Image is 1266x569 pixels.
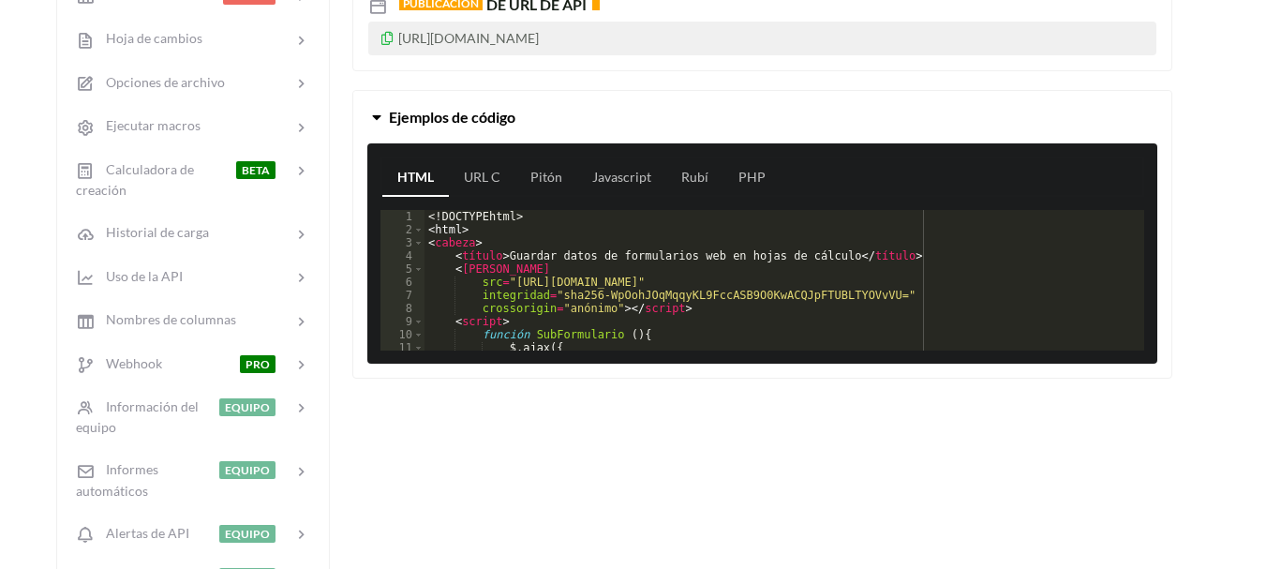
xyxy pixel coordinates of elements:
[76,461,158,498] font: Informes automáticos
[738,169,766,185] font: PHP
[406,276,412,289] font: 6
[106,30,202,46] font: Hoja de cambios
[106,117,201,133] font: Ejecutar macros
[406,315,412,328] font: 9
[406,210,412,223] font: 1
[406,236,412,249] font: 3
[406,289,412,302] font: 7
[406,249,412,262] font: 4
[399,341,412,354] font: 11
[106,74,225,90] font: Opciones de archivo
[397,169,434,185] font: HTML
[530,169,562,185] font: Pitón
[406,302,412,315] font: 8
[76,161,194,198] font: Calculadora de creación
[464,169,500,185] font: URL C
[106,355,162,371] font: Webhook
[406,262,412,276] font: 5
[225,527,270,541] font: EQUIPO
[353,91,1171,143] button: Ejemplos de código
[242,163,270,177] font: BETA
[406,223,412,236] font: 2
[681,169,708,185] font: Rubí
[399,328,412,341] font: 10
[106,224,209,240] font: Historial de carga
[389,108,515,126] font: Ejemplos de código
[106,311,236,327] font: Nombres de columnas
[592,169,651,185] font: Javascript
[225,463,270,477] font: EQUIPO
[398,30,539,46] font: [URL][DOMAIN_NAME]
[76,398,199,435] font: Información del equipo
[106,525,189,541] font: Alertas de API
[106,268,183,284] font: Uso de la API
[246,357,270,371] font: PRO
[225,400,270,414] font: EQUIPO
